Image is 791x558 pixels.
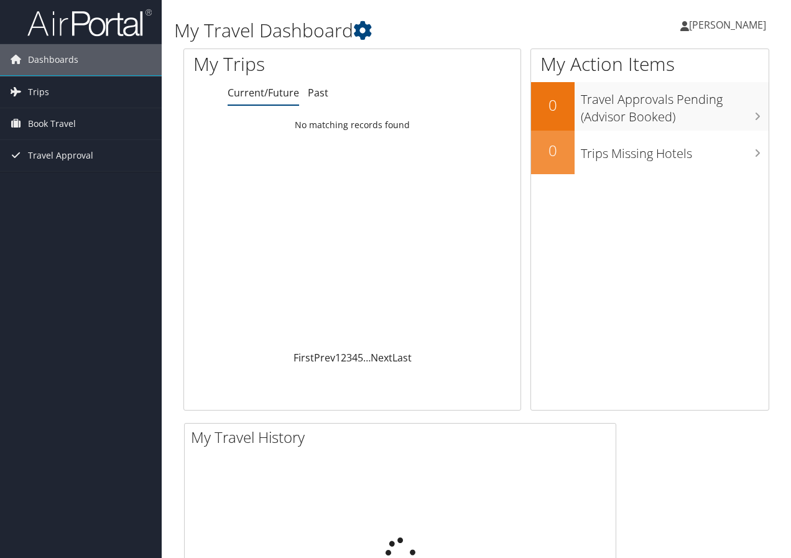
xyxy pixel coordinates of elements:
a: Current/Future [228,86,299,100]
a: 0Travel Approvals Pending (Advisor Booked) [531,82,769,130]
span: … [363,351,371,365]
h2: 0 [531,95,575,116]
a: 1 [335,351,341,365]
a: [PERSON_NAME] [680,6,779,44]
span: [PERSON_NAME] [689,18,766,32]
a: 0Trips Missing Hotels [531,131,769,174]
span: Travel Approval [28,140,93,171]
a: Last [392,351,412,365]
img: airportal-logo.png [27,8,152,37]
td: No matching records found [184,114,520,136]
a: Next [371,351,392,365]
h3: Trips Missing Hotels [581,139,769,162]
span: Book Travel [28,108,76,139]
a: 2 [341,351,346,365]
h2: My Travel History [191,427,616,448]
h3: Travel Approvals Pending (Advisor Booked) [581,85,769,126]
h1: My Action Items [531,51,769,77]
h2: 0 [531,140,575,161]
a: Prev [314,351,335,365]
a: 4 [352,351,358,365]
h1: My Travel Dashboard [174,17,577,44]
a: 5 [358,351,363,365]
span: Dashboards [28,44,78,75]
h1: My Trips [193,51,371,77]
a: Past [308,86,328,100]
span: Trips [28,77,49,108]
a: 3 [346,351,352,365]
a: First [294,351,314,365]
